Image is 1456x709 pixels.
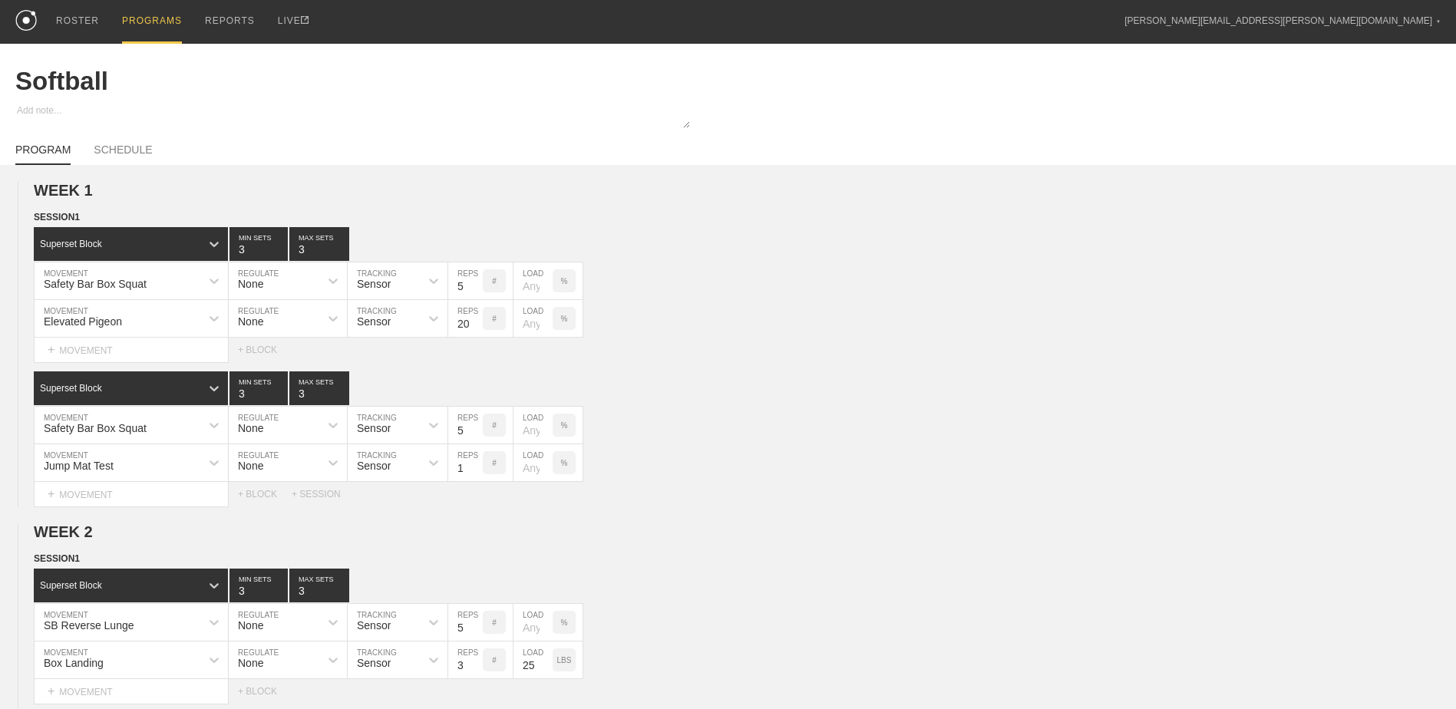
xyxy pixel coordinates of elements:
[44,460,114,472] div: Jump Mat Test
[513,641,553,678] input: Any
[34,338,229,363] div: MOVEMENT
[34,212,80,223] span: SESSION 1
[44,422,147,434] div: Safety Bar Box Squat
[289,227,349,261] input: None
[357,422,391,434] div: Sensor
[94,143,152,163] a: SCHEDULE
[44,315,122,328] div: Elevated Pigeon
[238,345,292,355] div: + BLOCK
[1379,635,1456,709] iframe: Chat Widget
[289,569,349,602] input: None
[238,460,263,472] div: None
[48,343,54,356] span: +
[492,656,497,664] p: #
[492,277,497,285] p: #
[513,444,553,481] input: Any
[561,315,568,323] p: %
[513,604,553,641] input: Any
[15,143,71,165] a: PROGRAM
[513,407,553,444] input: Any
[34,523,93,540] span: WEEK 2
[48,684,54,697] span: +
[40,580,102,591] div: Superset Block
[561,618,568,627] p: %
[238,619,263,632] div: None
[238,657,263,669] div: None
[561,421,568,430] p: %
[238,315,263,328] div: None
[1436,17,1441,26] div: ▼
[34,482,229,507] div: MOVEMENT
[357,460,391,472] div: Sensor
[492,459,497,467] p: #
[357,619,391,632] div: Sensor
[561,277,568,285] p: %
[44,619,134,632] div: SB Reverse Lunge
[44,278,147,290] div: Safety Bar Box Squat
[357,315,391,328] div: Sensor
[44,657,104,669] div: Box Landing
[15,10,37,31] img: logo
[289,371,349,405] input: None
[238,422,263,434] div: None
[513,300,553,337] input: Any
[292,489,353,500] div: + SESSION
[492,421,497,430] p: #
[492,315,497,323] p: #
[513,262,553,299] input: Any
[238,278,263,290] div: None
[40,383,102,394] div: Superset Block
[357,278,391,290] div: Sensor
[492,618,497,627] p: #
[34,182,93,199] span: WEEK 1
[357,657,391,669] div: Sensor
[561,459,568,467] p: %
[557,656,572,664] p: LBS
[34,553,80,564] span: SESSION 1
[34,679,229,704] div: MOVEMENT
[238,489,292,500] div: + BLOCK
[48,487,54,500] span: +
[238,686,292,697] div: + BLOCK
[40,239,102,249] div: Superset Block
